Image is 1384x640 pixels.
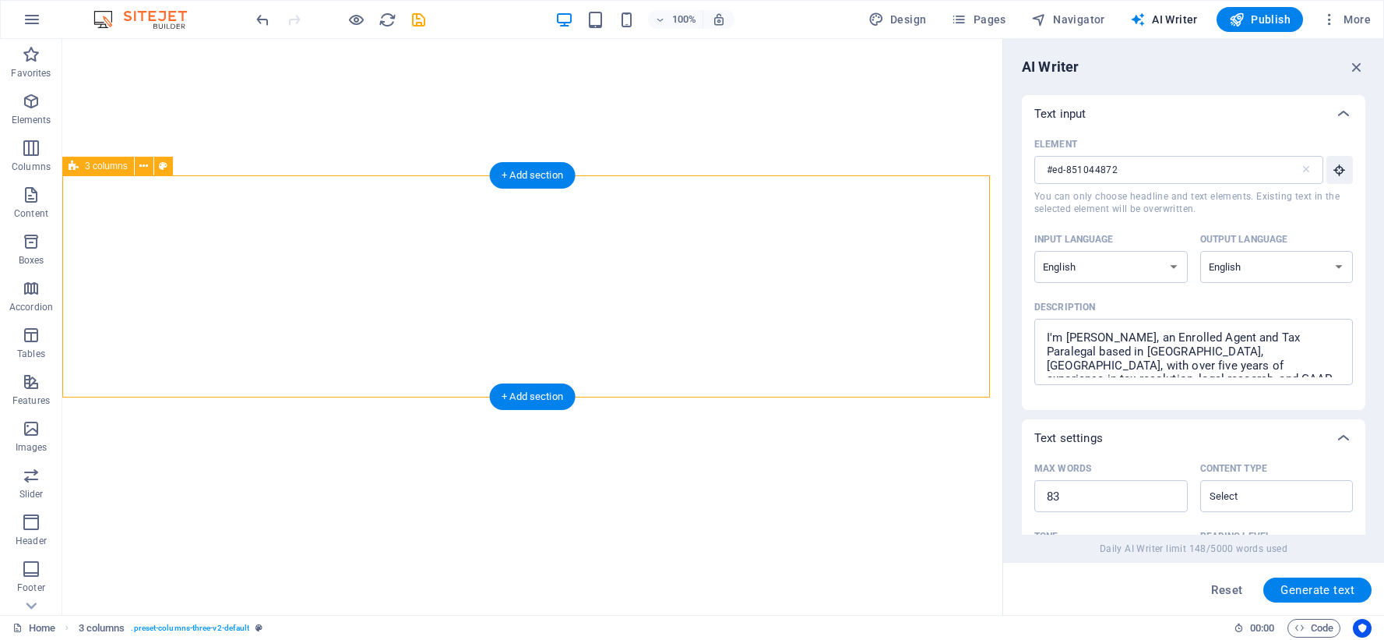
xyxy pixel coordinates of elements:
[19,254,44,267] p: Boxes
[1034,430,1103,446] p: Text settings
[253,10,272,29] button: undo
[648,10,703,29] button: 100%
[1031,12,1105,27] span: Navigator
[12,114,51,126] p: Elements
[951,12,1005,27] span: Pages
[9,301,53,313] p: Accordion
[79,619,125,638] span: Click to select. Double-click to edit
[1263,578,1372,603] button: Generate text
[1022,133,1365,410] div: Text input
[12,161,51,173] p: Columns
[1022,95,1365,133] div: Text input
[1200,251,1354,283] select: Output language
[12,394,50,407] p: Features
[131,619,249,638] span: . preset-columns-three-v2-default
[489,162,576,189] div: + Add section
[1034,301,1095,313] p: Description
[409,10,428,29] button: save
[17,582,45,594] p: Footer
[1315,7,1377,32] button: More
[1287,619,1340,638] button: Code
[12,619,55,638] a: Click to cancel selection. Double-click to open Pages
[1322,12,1371,27] span: More
[1034,156,1300,184] input: ElementYou can only choose headline and text elements. Existing text in the selected element will...
[1211,584,1242,596] span: Reset
[1022,58,1079,76] h6: AI Writer
[862,7,933,32] button: Design
[712,12,726,27] i: On resize automatically adjust zoom level to fit chosen device.
[1261,622,1263,634] span: :
[1034,530,1058,543] p: Tone
[379,11,396,29] i: Reload page
[1205,485,1323,507] input: Content typeClear
[1250,619,1274,638] span: 00 00
[1229,12,1291,27] span: Publish
[1203,578,1251,603] button: Reset
[14,207,48,220] p: Content
[1025,7,1111,32] button: Navigator
[1034,233,1114,246] p: Input language
[1130,12,1198,27] span: AI Writer
[254,11,272,29] i: Undo: Change orientation (Ctrl+Z)
[1294,619,1333,638] span: Code
[1200,233,1288,246] p: Output language
[347,10,365,29] button: Click here to leave preview mode and continue editing
[1124,7,1204,32] button: AI Writer
[1100,543,1287,555] span: Daily AI Writer limit 148/5000 words used
[1022,419,1365,457] div: Text settings
[1034,251,1188,283] select: Input language
[1200,462,1267,475] p: Content type
[1034,481,1188,512] input: Max words
[1034,462,1091,475] p: Max words
[255,624,262,632] i: This element is a customizable preset
[1042,327,1345,377] textarea: Description
[17,348,45,360] p: Tables
[868,12,927,27] span: Design
[1353,619,1372,638] button: Usercentrics
[1326,156,1353,184] button: ElementYou can only choose headline and text elements. Existing text in the selected element will...
[1217,7,1303,32] button: Publish
[410,11,428,29] i: Save (Ctrl+S)
[489,384,576,410] div: + Add section
[16,535,47,547] p: Header
[1034,190,1353,215] span: You can only choose headline and text elements. Existing text in the selected element will be ove...
[671,10,696,29] h6: 100%
[1034,138,1077,150] p: Element
[1034,106,1086,122] p: Text input
[1234,619,1275,638] h6: Session time
[85,161,128,171] span: 3 columns
[19,488,44,500] p: Slider
[862,7,933,32] div: Design (Ctrl+Alt+Y)
[945,7,1012,32] button: Pages
[11,67,51,80] p: Favorites
[90,10,206,29] img: Editor Logo
[378,10,396,29] button: reload
[16,441,48,454] p: Images
[1200,530,1271,543] p: Reading level
[1280,584,1354,596] span: Generate text
[79,619,263,638] nav: breadcrumb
